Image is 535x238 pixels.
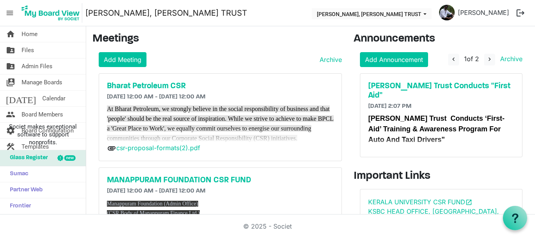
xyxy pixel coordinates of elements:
[464,55,467,63] span: 1
[22,107,63,122] span: Board Members
[19,3,85,23] a: My Board View Logo
[512,5,529,21] button: logout
[450,56,457,63] span: navigate_before
[42,91,65,106] span: Calendar
[22,74,62,90] span: Manage Boards
[354,170,529,183] h3: Important Links
[368,198,472,206] a: KERALA UNIVERSITY CSR FUNDopen_in_new
[354,33,529,46] h3: Announcements
[6,42,15,58] span: folder_shared
[360,52,428,67] a: Add Announcement
[6,166,28,182] span: Sumac
[64,155,76,161] div: new
[368,114,504,144] span: [PERSON_NAME] Trust Conducts ‘First-Aid’ Training & Awareness Program For Auto And Taxi Drivers"
[6,58,15,74] span: folder_shared
[465,199,472,206] span: open_in_new
[484,54,495,65] button: navigate_next
[6,198,31,214] span: Frontier
[312,8,432,19] button: THERESA BHAVAN, IMMANUEL CHARITABLE TRUST dropdownbutton
[107,105,334,142] span: At Bharat Petroleum, we strongly believe in the social responsibility of business and that 'peopl...
[6,74,15,90] span: switch_account
[99,52,146,67] a: Add Meeting
[6,182,43,198] span: Partner Web
[368,82,514,100] a: [PERSON_NAME] Trust Conducts "First Aid"
[448,54,459,65] button: navigate_before
[368,207,508,225] a: KSBC HEAD OFFICE, [GEOGRAPHIC_DATA],[GEOGRAPHIC_DATA], [GEOGRAPHIC_DATA]
[455,5,512,20] a: [PERSON_NAME]
[92,33,342,46] h3: Meetings
[107,210,200,216] span: (CSR Body of Manappuram Finance Ltd.)
[316,55,342,64] a: Archive
[439,5,455,20] img: hSUB5Hwbk44obJUHC4p8SpJiBkby1CPMa6WHdO4unjbwNk2QqmooFCj6Eu6u6-Q6MUaBHHRodFmU3PnQOABFnA_thumb.png
[116,144,200,152] a: csr-proposal-formats(2).pdf
[107,176,334,185] a: MANAPPURAM FOUNDATION CSR FUND
[107,93,334,101] h6: [DATE] 12:00 AM - [DATE] 12:00 AM
[368,103,412,109] span: [DATE] 2:07 PM
[22,42,34,58] span: Files
[107,187,334,195] h6: [DATE] 12:00 AM - [DATE] 12:00 AM
[85,5,247,21] a: [PERSON_NAME], [PERSON_NAME] TRUST
[2,5,17,20] span: menu
[107,82,334,91] a: Bharat Petroleum CSR
[107,144,116,153] span: attachment
[107,201,198,207] span: Manappuram Foundation (Admin Office)
[22,58,52,74] span: Admin Files
[6,107,15,122] span: people
[6,150,48,166] span: Glass Register
[497,55,522,63] a: Archive
[22,26,38,42] span: Home
[6,26,15,42] span: home
[6,91,36,106] span: [DATE]
[486,56,493,63] span: navigate_next
[4,123,82,146] span: Societ makes exceptional software to support nonprofits.
[19,3,82,23] img: My Board View Logo
[243,222,292,230] a: © 2025 - Societ
[464,55,479,63] span: of 2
